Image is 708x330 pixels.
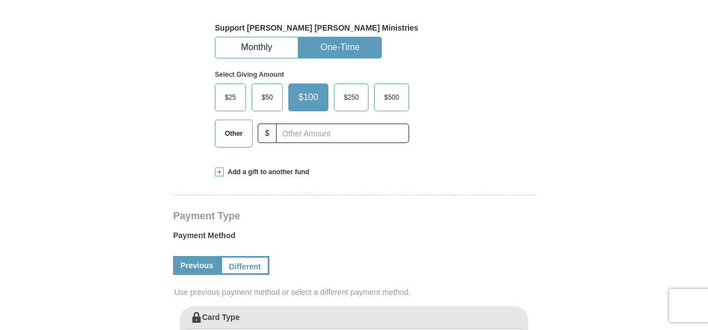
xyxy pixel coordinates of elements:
[276,124,409,143] input: Other Amount
[256,89,278,106] span: $50
[173,256,220,275] a: Previous
[219,125,248,142] span: Other
[338,89,365,106] span: $250
[293,89,324,106] span: $100
[219,89,242,106] span: $25
[258,124,277,143] span: $
[215,37,298,58] button: Monthly
[224,168,309,177] span: Add a gift to another fund
[299,37,381,58] button: One-Time
[173,230,535,247] label: Payment Method
[378,89,405,106] span: $500
[220,256,269,275] a: Different
[174,287,536,298] span: Use previous payment method or select a different payment method.
[215,71,284,78] strong: Select Giving Amount
[215,23,493,33] h5: Support [PERSON_NAME] [PERSON_NAME] Ministries
[173,211,535,220] h4: Payment Type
